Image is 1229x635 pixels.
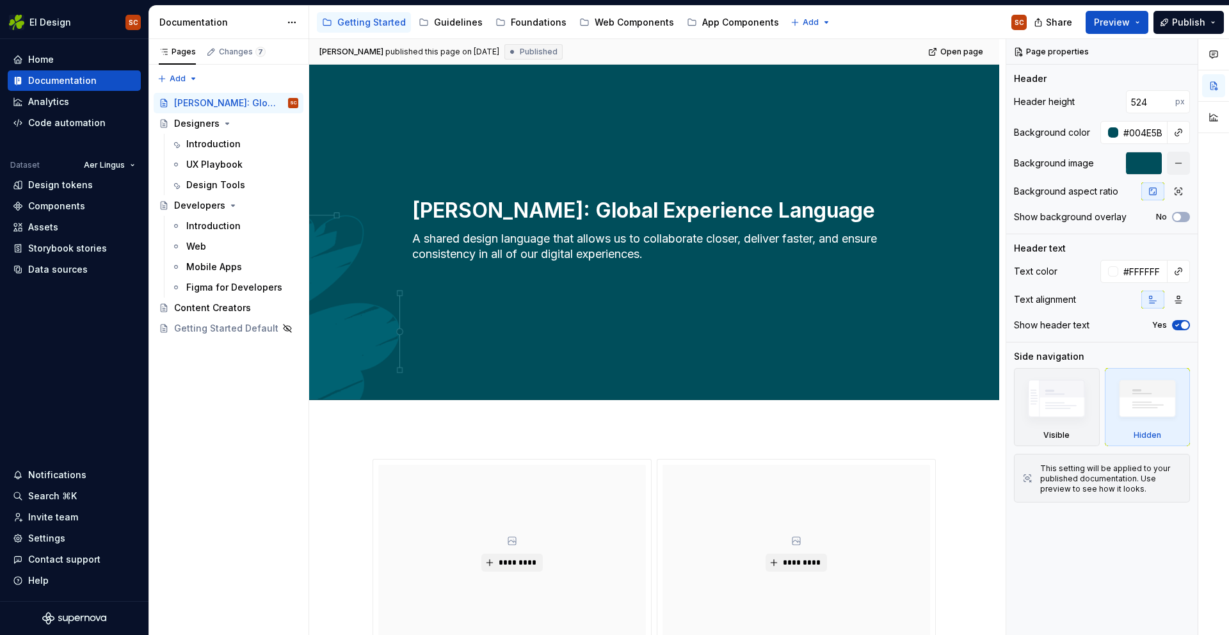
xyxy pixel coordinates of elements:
[520,47,558,57] span: Published
[290,97,297,109] div: SC
[803,17,819,28] span: Add
[434,16,483,29] div: Guidelines
[186,220,241,232] div: Introduction
[9,15,24,30] img: 56b5df98-d96d-4d7e-807c-0afdf3bdaefa.png
[129,17,138,28] div: SC
[28,53,54,66] div: Home
[8,49,141,70] a: Home
[1094,16,1130,29] span: Preview
[28,511,78,524] div: Invite team
[574,12,679,33] a: Web Components
[28,469,86,481] div: Notifications
[8,175,141,195] a: Design tokens
[1014,95,1075,108] div: Header height
[1014,265,1057,278] div: Text color
[1040,463,1182,494] div: This setting will be applied to your published documentation. Use preview to see how it looks.
[186,281,282,294] div: Figma for Developers
[787,13,835,31] button: Add
[8,465,141,485] button: Notifications
[1152,320,1167,330] label: Yes
[186,158,243,171] div: UX Playbook
[8,70,141,91] a: Documentation
[186,261,242,273] div: Mobile Apps
[702,16,779,29] div: App Components
[159,47,196,57] div: Pages
[8,259,141,280] a: Data sources
[166,257,303,277] a: Mobile Apps
[166,175,303,195] a: Design Tools
[940,47,983,57] span: Open page
[154,93,303,339] div: Page tree
[174,301,251,314] div: Content Creators
[28,553,100,566] div: Contact support
[174,97,280,109] div: [PERSON_NAME]: Global Experience Language
[28,574,49,587] div: Help
[255,47,266,57] span: 7
[154,93,303,113] a: [PERSON_NAME]: Global Experience LanguageSC
[154,318,303,339] a: Getting Started Default
[174,322,278,335] div: Getting Started Default
[174,199,225,212] div: Developers
[186,240,206,253] div: Web
[317,12,411,33] a: Getting Started
[166,216,303,236] a: Introduction
[8,549,141,570] button: Contact support
[28,200,85,213] div: Components
[1105,368,1191,446] div: Hidden
[337,16,406,29] div: Getting Started
[490,12,572,33] a: Foundations
[8,507,141,527] a: Invite team
[924,43,989,61] a: Open page
[159,16,280,29] div: Documentation
[154,298,303,318] a: Content Creators
[317,10,784,35] div: Page tree
[1014,350,1084,363] div: Side navigation
[219,47,266,57] div: Changes
[1027,11,1080,34] button: Share
[1134,430,1161,440] div: Hidden
[28,263,88,276] div: Data sources
[166,134,303,154] a: Introduction
[28,117,106,129] div: Code automation
[174,117,220,130] div: Designers
[186,138,241,150] div: Introduction
[1014,72,1047,85] div: Header
[8,570,141,591] button: Help
[166,236,303,257] a: Web
[42,612,106,625] svg: Supernova Logo
[166,277,303,298] a: Figma for Developers
[1118,121,1168,144] input: Auto
[8,92,141,112] a: Analytics
[154,70,202,88] button: Add
[1175,97,1185,107] p: px
[8,238,141,259] a: Storybook stories
[154,195,303,216] a: Developers
[1086,11,1148,34] button: Preview
[595,16,674,29] div: Web Components
[154,113,303,134] a: Designers
[1172,16,1205,29] span: Publish
[1014,319,1089,332] div: Show header text
[1014,157,1094,170] div: Background image
[8,113,141,133] a: Code automation
[10,160,40,170] div: Dataset
[186,179,245,191] div: Design Tools
[1118,260,1168,283] input: Auto
[8,528,141,549] a: Settings
[8,486,141,506] button: Search ⌘K
[1014,126,1090,139] div: Background color
[319,47,383,57] span: [PERSON_NAME]
[1014,242,1066,255] div: Header text
[28,74,97,87] div: Documentation
[1046,16,1072,29] span: Share
[78,156,141,174] button: Aer Lingus
[410,195,894,226] textarea: [PERSON_NAME]: Global Experience Language
[28,532,65,545] div: Settings
[385,47,499,57] div: published this page on [DATE]
[170,74,186,84] span: Add
[84,160,125,170] span: Aer Lingus
[1014,293,1076,306] div: Text alignment
[28,95,69,108] div: Analytics
[28,221,58,234] div: Assets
